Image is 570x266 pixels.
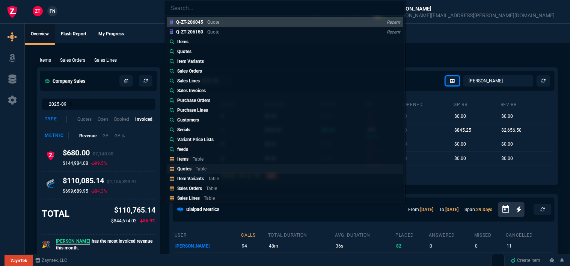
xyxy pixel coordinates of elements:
p: Recent [387,29,400,35]
p: Purchase Orders [177,97,210,104]
p: Item Variants [177,58,204,65]
p: feeds [177,146,188,153]
p: Customers [177,117,199,123]
p: Items [177,157,188,162]
a: Create Item [508,255,544,266]
p: Items [177,38,188,45]
p: Sales Orders [177,186,202,191]
p: Quote [207,20,219,25]
p: Sales Invoices [177,87,206,94]
p: Serials [177,126,190,133]
p: Sales Lines [177,78,200,84]
p: Table [204,196,215,201]
p: Sales Orders [177,68,202,74]
p: Table [206,186,217,191]
a: msbcCompanyName [33,257,70,264]
p: Quotes [177,48,192,55]
input: Search... [165,0,405,15]
p: Item Variants [177,176,204,181]
p: Quotes [177,166,192,172]
p: Table [193,157,204,162]
p: Quote [207,29,219,35]
p: Purchase Lines [177,107,208,114]
p: Q-ZT-206150 [176,29,203,35]
p: Table [208,176,219,181]
p: Q-ZT-206045 [176,20,203,25]
p: Table [196,166,207,172]
p: Variant Price Lists [177,136,214,143]
p: Recent [387,19,400,25]
p: Sales Lines [177,196,200,201]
